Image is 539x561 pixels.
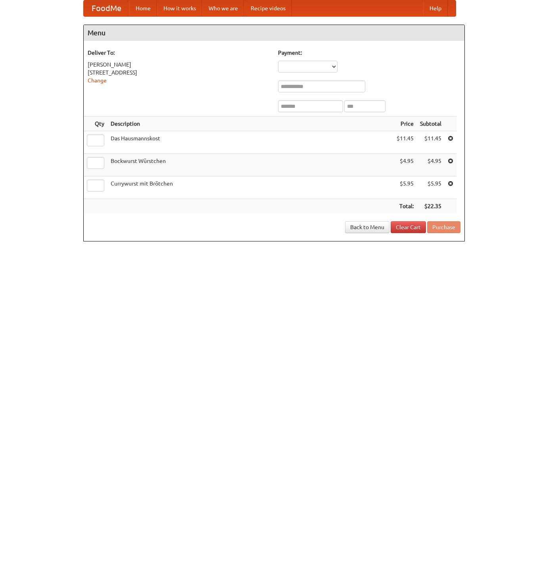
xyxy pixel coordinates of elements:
[393,199,417,214] th: Total:
[417,117,445,131] th: Subtotal
[202,0,244,16] a: Who we are
[393,176,417,199] td: $5.95
[107,117,393,131] th: Description
[345,221,389,233] a: Back to Menu
[84,25,464,41] h4: Menu
[417,154,445,176] td: $4.95
[84,0,129,16] a: FoodMe
[417,131,445,154] td: $11.45
[393,131,417,154] td: $11.45
[88,61,270,69] div: [PERSON_NAME]
[88,69,270,77] div: [STREET_ADDRESS]
[157,0,202,16] a: How it works
[391,221,426,233] a: Clear Cart
[423,0,448,16] a: Help
[88,49,270,57] h5: Deliver To:
[84,117,107,131] th: Qty
[278,49,460,57] h5: Payment:
[107,154,393,176] td: Bockwurst Würstchen
[393,117,417,131] th: Price
[129,0,157,16] a: Home
[107,176,393,199] td: Currywurst mit Brötchen
[417,176,445,199] td: $5.95
[244,0,292,16] a: Recipe videos
[427,221,460,233] button: Purchase
[107,131,393,154] td: Das Hausmannskost
[88,77,107,84] a: Change
[393,154,417,176] td: $4.95
[417,199,445,214] th: $22.35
